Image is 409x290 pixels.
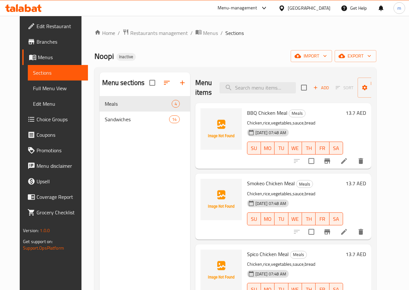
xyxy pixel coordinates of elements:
a: Promotions [22,143,88,158]
button: TU [274,142,288,155]
button: MO [261,142,274,155]
a: Edit menu item [340,157,348,165]
button: SU [247,142,261,155]
button: TH [302,212,316,225]
h6: 13.7 AED [346,108,366,117]
a: Upsell [22,174,88,189]
span: import [296,52,327,60]
li: / [190,29,193,37]
span: Menu disclaimer [37,162,83,170]
a: Support.OpsPlatform [23,244,64,252]
button: Branch-specific-item [319,153,335,169]
img: BBQ Chicken Meal [200,108,242,150]
span: SA [332,214,340,224]
span: Get support on: [23,237,53,246]
h6: 13.7 AED [346,179,366,188]
button: WE [288,212,302,225]
span: WE [291,214,299,224]
span: Sandwiches [105,115,169,123]
a: Menus [195,29,218,37]
span: FR [318,144,327,153]
span: Add item [311,83,331,93]
a: Edit Menu [28,96,88,112]
span: Select section [297,81,311,94]
span: Menus [38,53,83,61]
a: Choice Groups [22,112,88,127]
span: export [340,52,371,60]
span: [DATE] 07:48 AM [253,200,289,207]
span: Promotions [37,146,83,154]
span: SA [332,144,340,153]
span: Choice Groups [37,115,83,123]
span: WE [291,144,299,153]
span: TU [277,144,285,153]
a: Coupons [22,127,88,143]
span: Sections [33,69,83,77]
span: Restaurants management [130,29,188,37]
button: MO [261,212,274,225]
li: / [221,29,223,37]
button: delete [353,153,369,169]
button: Branch-specific-item [319,224,335,240]
span: [DATE] 07:48 AM [253,130,289,136]
span: m [397,5,401,12]
h2: Menu items [195,78,212,97]
span: Edit Menu [33,100,83,108]
button: WE [288,142,302,155]
div: [GEOGRAPHIC_DATA] [288,5,330,12]
button: TH [302,142,316,155]
span: Meals [105,100,172,108]
div: Meals4 [100,96,190,112]
a: Menus [22,49,88,65]
span: SU [250,144,258,153]
li: / [118,29,120,37]
nav: Menu sections [100,93,190,130]
span: TH [305,214,313,224]
a: Restaurants management [123,29,188,37]
span: Select to update [305,154,318,168]
span: Coupons [37,131,83,139]
span: Version: [23,226,39,235]
span: 4 [172,101,179,107]
button: SA [329,142,343,155]
input: search [220,82,296,93]
span: Edit Restaurant [37,22,83,30]
button: export [335,50,376,62]
a: Sections [28,65,88,81]
span: MO [264,214,272,224]
a: Full Menu View [28,81,88,96]
span: 14 [169,116,179,123]
span: TU [277,214,285,224]
span: Full Menu View [33,84,83,92]
div: items [172,100,180,108]
button: TU [274,212,288,225]
span: Branches [37,38,83,46]
span: Select section first [331,83,358,93]
button: import [291,50,332,62]
span: Sections [225,29,244,37]
div: Meals [296,180,313,188]
a: Edit menu item [340,228,348,236]
h6: 13.7 AED [346,250,366,259]
p: Chicken,rice,vegetables,sauce,bread [247,260,343,268]
div: Menu-management [218,4,257,12]
p: Chicken,rice,vegetables,sauce,bread [247,119,343,127]
a: Edit Restaurant [22,18,88,34]
span: Smokeo Chicken Meal [247,178,295,188]
button: delete [353,224,369,240]
button: SU [247,212,261,225]
span: SU [250,214,258,224]
button: FR [316,212,329,225]
span: Grocery Checklist [37,209,83,216]
p: Chicken,rice,vegetables,sauce,bread [247,190,343,198]
span: [DATE] 07:48 AM [253,271,289,277]
span: Meals [290,251,307,258]
img: Smokeo Chicken Meal [200,179,242,220]
div: Sandwiches14 [100,112,190,127]
button: Add [311,83,331,93]
a: Home [94,29,115,37]
span: 1.0.0 [40,226,50,235]
a: Coverage Report [22,189,88,205]
span: FR [318,214,327,224]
